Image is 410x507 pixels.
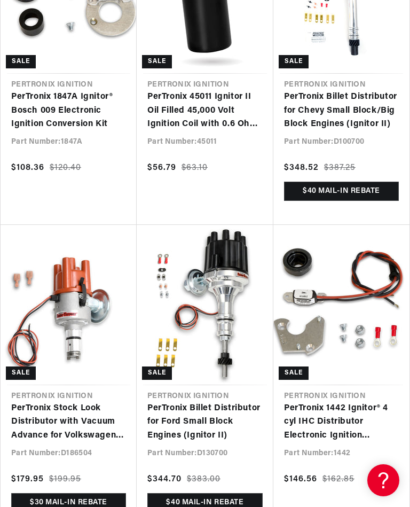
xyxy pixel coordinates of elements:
a: PerTronix 1442 Ignitor® 4 cyl IHC Distributor Electronic Ignition Conversion Kit [284,402,399,443]
a: PerTronix Billet Distributor for Chevy Small Block/Big Block Engines (Ignitor II) [284,90,399,131]
a: PerTronix 1847A Ignitor® Bosch 009 Electronic Ignition Conversion Kit [11,90,126,131]
a: PerTronix Stock Look Distributor with Vacuum Advance for Volkswagen Type 1 Engines [11,402,126,443]
a: PerTronix 45011 Ignitor II Oil Filled 45,000 Volt Ignition Coil with 0.6 Ohms Resistance in Black [147,90,263,131]
a: PerTronix Billet Distributor for Ford Small Block Engines (Ignitor II) [147,402,263,443]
